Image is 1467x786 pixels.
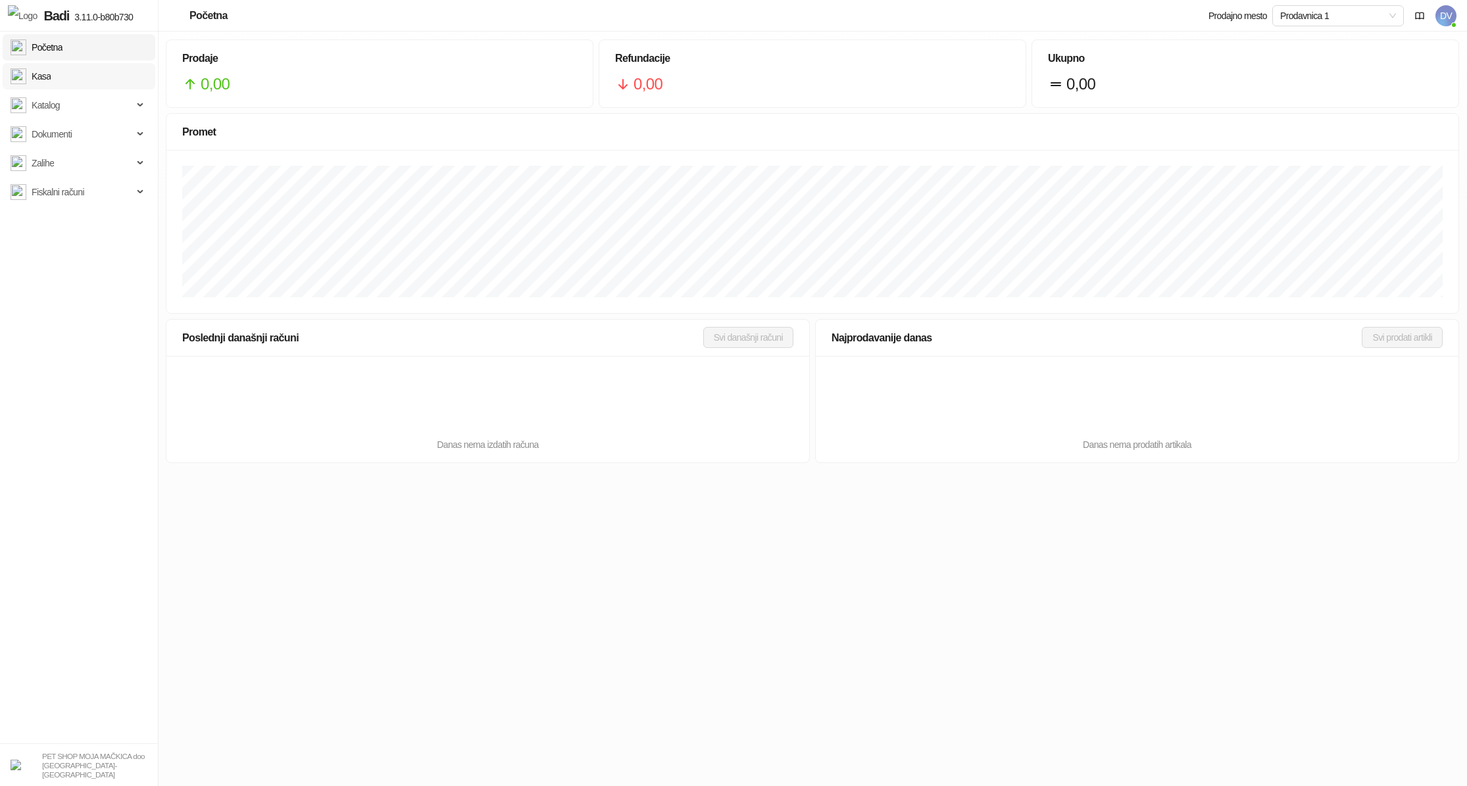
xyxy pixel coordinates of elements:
div: Danas nema izdatih računa [187,437,788,452]
a: Dokumentacija [1409,5,1430,26]
img: Logo [8,5,37,26]
h5: Refundacije [615,51,1010,66]
span: Zalihe [32,150,54,176]
span: Prodavnica 1 [1280,6,1396,26]
div: Poslednji današnji računi [182,330,703,346]
img: 64x64-companyLogo-b2da54f3-9bca-40b5-bf51-3603918ec158.png [11,760,21,770]
button: Svi današnji računi [703,327,793,348]
h5: Ukupno [1048,51,1443,66]
span: 0,00 [634,72,662,97]
div: Promet [182,124,1443,140]
div: Danas nema prodatih artikala [837,437,1437,452]
div: Početna [189,11,228,21]
span: Dokumenti [32,121,72,147]
a: Početna [11,34,62,61]
h5: Prodaje [182,51,577,66]
span: Katalog [32,92,60,118]
span: 0,00 [1066,72,1095,97]
div: Najprodavanije danas [832,330,1362,346]
span: 3.11.0-b80b730 [69,12,133,22]
div: Prodajno mesto [1208,11,1267,20]
small: PET SHOP MOJA MAČKICA doo [GEOGRAPHIC_DATA]-[GEOGRAPHIC_DATA] [42,752,145,779]
a: Kasa [11,63,51,89]
span: Badi [44,9,70,23]
span: Fiskalni računi [32,179,84,205]
span: DV [1435,5,1456,26]
span: 0,00 [201,72,230,97]
button: Svi prodati artikli [1362,327,1443,348]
